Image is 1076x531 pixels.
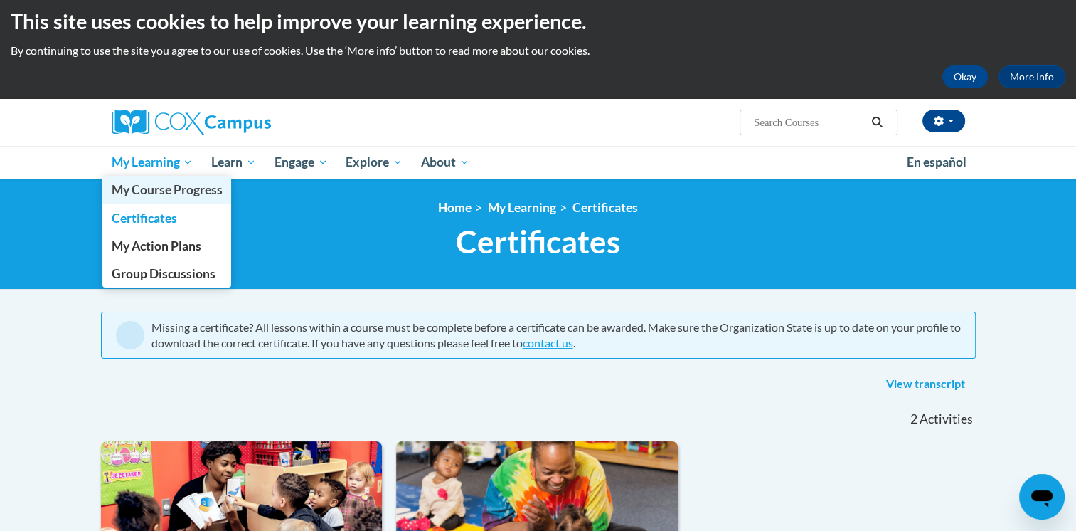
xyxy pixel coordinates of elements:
[523,336,573,349] a: contact us
[111,182,222,197] span: My Course Progress
[102,146,203,179] a: My Learning
[275,154,328,171] span: Engage
[111,154,193,171] span: My Learning
[897,147,976,177] a: En español
[11,43,1065,58] p: By continuing to use the site you agree to our use of cookies. Use the ‘More info’ button to read...
[421,154,469,171] span: About
[346,154,403,171] span: Explore
[111,238,201,253] span: My Action Plans
[488,200,556,215] a: My Learning
[112,110,382,135] a: Cox Campus
[456,223,620,261] span: Certificates
[942,65,988,88] button: Okay
[412,146,479,179] a: About
[111,266,215,281] span: Group Discussions
[572,200,638,215] a: Certificates
[151,320,961,351] div: Missing a certificate? All lessons within a course must be complete before a certificate can be a...
[438,200,472,215] a: Home
[336,146,412,179] a: Explore
[90,146,986,179] div: Main menu
[102,204,232,232] a: Certificates
[111,211,176,226] span: Certificates
[920,411,973,427] span: Activities
[102,232,232,260] a: My Action Plans
[265,146,337,179] a: Engage
[922,110,965,132] button: Account Settings
[211,154,256,171] span: Learn
[112,110,271,135] img: Cox Campus
[202,146,265,179] a: Learn
[907,154,966,169] span: En español
[102,260,232,288] a: Group Discussions
[875,373,976,396] a: View transcript
[910,411,917,427] span: 2
[998,65,1065,88] a: More Info
[1019,474,1065,520] iframe: Button to launch messaging window
[866,114,888,131] button: Search
[11,7,1065,36] h2: This site uses cookies to help improve your learning experience.
[102,176,232,204] a: My Course Progress
[752,114,866,131] input: Search Courses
